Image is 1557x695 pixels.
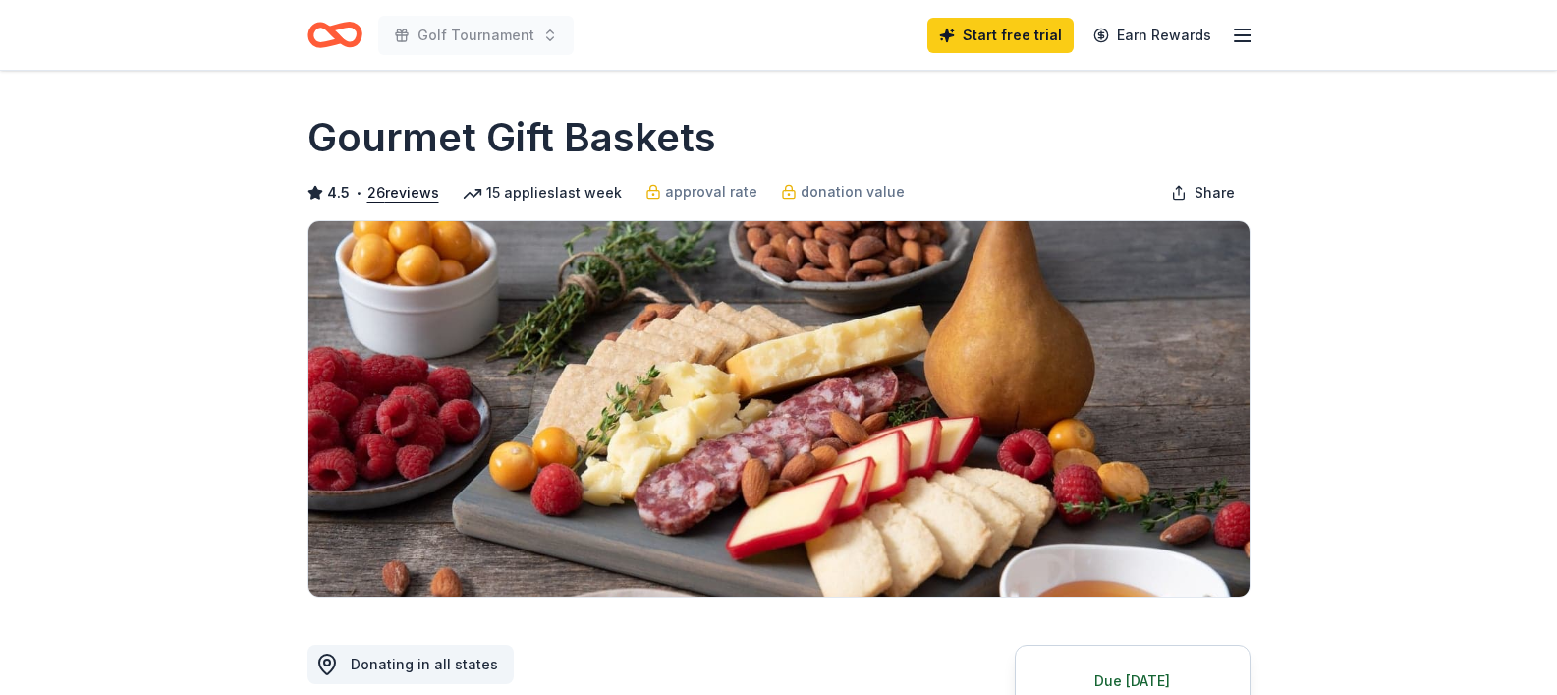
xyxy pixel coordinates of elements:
[367,181,439,204] button: 26reviews
[1082,18,1223,53] a: Earn Rewards
[355,185,361,201] span: •
[463,181,622,204] div: 15 applies last week
[307,110,716,165] h1: Gourmet Gift Baskets
[1155,173,1251,212] button: Share
[1195,181,1235,204] span: Share
[645,180,757,203] a: approval rate
[1039,669,1226,693] div: Due [DATE]
[801,180,905,203] span: donation value
[781,180,905,203] a: donation value
[927,18,1074,53] a: Start free trial
[351,656,498,672] span: Donating in all states
[665,180,757,203] span: approval rate
[417,24,534,47] span: Golf Tournament
[327,181,350,204] span: 4.5
[308,221,1250,597] img: Image for Gourmet Gift Baskets
[307,12,362,58] a: Home
[378,16,574,55] button: Golf Tournament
